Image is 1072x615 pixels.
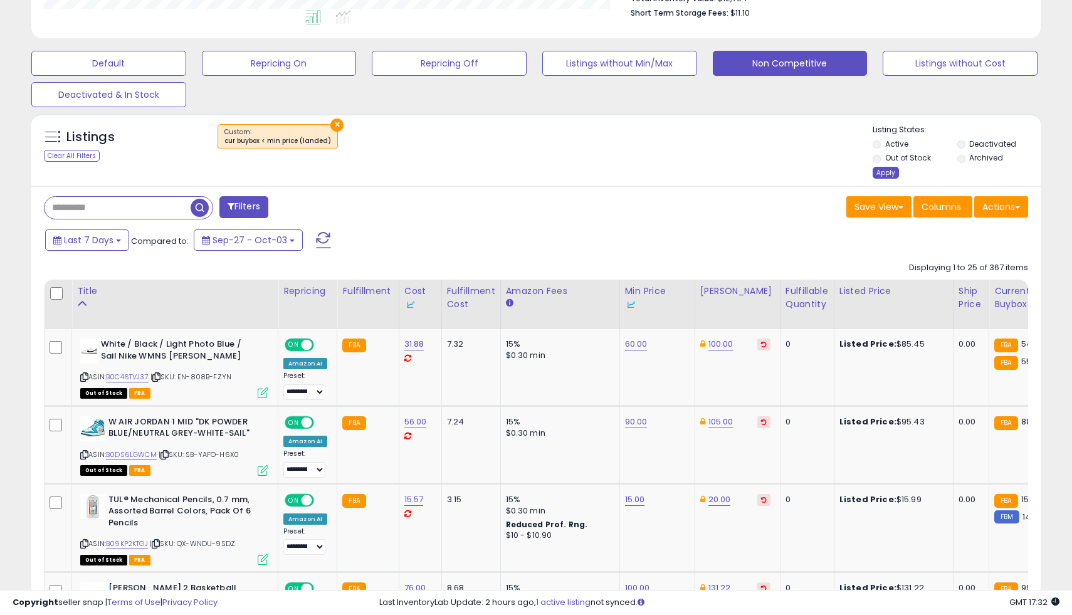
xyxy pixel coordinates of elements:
[404,285,436,311] div: Cost
[885,139,908,149] label: Active
[625,493,645,506] a: 15.00
[839,494,943,505] div: $15.99
[625,338,648,350] a: 60.00
[786,285,829,311] div: Fulfillable Quantity
[959,285,984,311] div: Ship Price
[131,235,189,247] span: Compared to:
[839,416,943,428] div: $95.43
[80,555,127,565] span: All listings that are currently out of stock and unavailable for purchase on Amazon
[839,285,948,298] div: Listed Price
[404,493,424,506] a: 15.57
[45,229,129,251] button: Last 7 Days
[312,495,332,505] span: OFF
[13,597,218,609] div: seller snap | |
[379,597,1060,609] div: Last InventoryLab Update: 2 hours ago, not synced.
[447,494,491,505] div: 3.15
[913,196,972,218] button: Columns
[330,118,344,132] button: ×
[286,417,302,428] span: ON
[101,339,253,365] b: White / Black / Light Photo Blue / Sail Nike WMNS [PERSON_NAME]
[342,285,393,298] div: Fulfillment
[994,510,1019,523] small: FBM
[80,416,105,441] img: 41xhTYVrK7L._SL40_.jpg
[625,298,690,311] div: Some or all of the values in this column are provided from Inventory Lab.
[447,339,491,350] div: 7.32
[786,339,824,350] div: 0
[506,428,610,439] div: $0.30 min
[108,494,261,532] b: TUL® Mechanical Pencils, 0.7 mm, Assorted Barrel Colors, Pack Of 6 Pencils
[162,596,218,608] a: Privacy Policy
[708,338,733,350] a: 100.00
[202,51,357,76] button: Repricing On
[283,436,327,447] div: Amazon AI
[713,51,868,76] button: Non Competitive
[312,417,332,428] span: OFF
[506,298,513,309] small: Amazon Fees.
[80,416,268,475] div: ASIN:
[66,129,115,146] h5: Listings
[969,139,1016,149] label: Deactivated
[506,494,610,505] div: 15%
[342,339,365,352] small: FBA
[959,494,979,505] div: 0.00
[1021,493,1041,505] span: 15.99
[839,338,896,350] b: Listed Price:
[506,339,610,350] div: 15%
[150,539,235,549] span: | SKU: QX-WNDU-9SDZ
[730,7,750,19] span: $11.10
[404,416,427,428] a: 56.00
[312,340,332,350] span: OFF
[80,494,105,519] img: 41mS0rgP8dL._SL40_.jpg
[1022,511,1043,523] span: 14.99
[1009,596,1059,608] span: 2025-10-11 17:32 GMT
[108,416,261,443] b: W AIR JORDAN 1 MID "DK POWDER BLUE/NEUTRAL GREY-WHITE-SAIL"
[129,555,150,565] span: FBA
[885,152,931,163] label: Out of Stock
[959,339,979,350] div: 0.00
[839,493,896,505] b: Listed Price:
[839,416,896,428] b: Listed Price:
[44,150,100,162] div: Clear All Filters
[106,449,157,460] a: B0DS6LGWCM
[969,152,1003,163] label: Archived
[708,493,731,506] a: 20.00
[631,8,728,18] b: Short Term Storage Fees:
[708,416,733,428] a: 105.00
[700,285,775,298] div: [PERSON_NAME]
[283,285,332,298] div: Repricing
[129,465,150,476] span: FBA
[372,51,527,76] button: Repricing Off
[506,530,610,541] div: $10 - $10.90
[283,449,327,478] div: Preset:
[286,495,302,505] span: ON
[1021,355,1044,367] span: 55.05
[447,285,495,311] div: Fulfillment Cost
[159,449,239,460] span: | SKU: SB-YAFO-H6X0
[342,416,365,430] small: FBA
[994,339,1017,352] small: FBA
[129,388,150,399] span: FBA
[224,137,331,145] div: cur buybox < min price (landed)
[13,596,58,608] strong: Copyright
[786,416,824,428] div: 0
[974,196,1028,218] button: Actions
[286,340,302,350] span: ON
[213,234,287,246] span: Sep-27 - Oct-03
[283,513,327,525] div: Amazon AI
[80,339,98,364] img: 21CqM4fmYsL._SL40_.jpg
[404,298,436,311] div: Some or all of the values in this column are provided from Inventory Lab.
[506,285,614,298] div: Amazon Fees
[909,262,1028,274] div: Displaying 1 to 25 of 367 items
[219,196,268,218] button: Filters
[506,416,610,428] div: 15%
[194,229,303,251] button: Sep-27 - Oct-03
[922,201,961,213] span: Columns
[404,298,417,311] img: InventoryLab Logo
[80,465,127,476] span: All listings that are currently out of stock and unavailable for purchase on Amazon
[107,596,160,608] a: Terms of Use
[506,505,610,517] div: $0.30 min
[150,372,231,382] span: | SKU: EN-808B-FZYN
[77,285,273,298] div: Title
[625,298,638,311] img: InventoryLab Logo
[536,596,591,608] a: 1 active listing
